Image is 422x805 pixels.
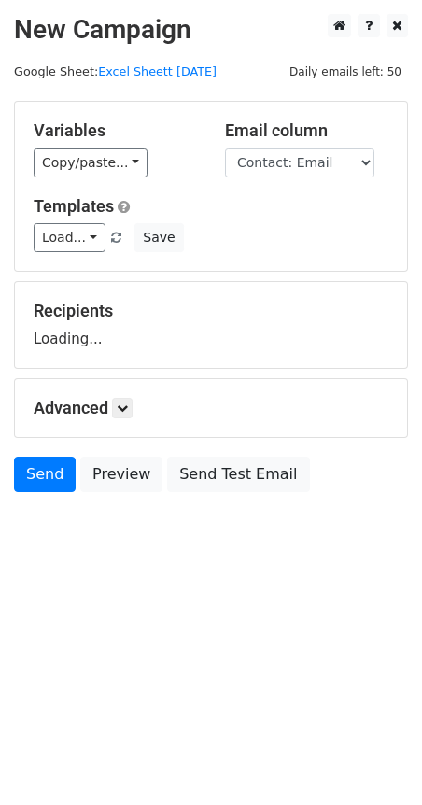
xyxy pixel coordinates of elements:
[225,120,388,141] h5: Email column
[98,64,217,78] a: Excel Sheett [DATE]
[167,457,309,492] a: Send Test Email
[34,120,197,141] h5: Variables
[283,64,408,78] a: Daily emails left: 50
[14,457,76,492] a: Send
[34,196,114,216] a: Templates
[34,301,388,321] h5: Recipients
[34,301,388,349] div: Loading...
[283,62,408,82] span: Daily emails left: 50
[80,457,162,492] a: Preview
[34,148,148,177] a: Copy/paste...
[14,64,217,78] small: Google Sheet:
[34,223,105,252] a: Load...
[14,14,408,46] h2: New Campaign
[34,398,388,418] h5: Advanced
[134,223,183,252] button: Save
